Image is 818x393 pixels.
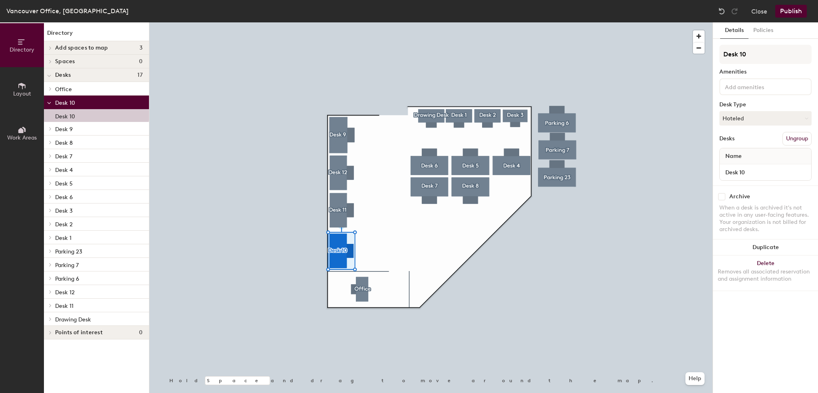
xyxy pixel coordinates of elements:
[55,235,71,241] span: Desk 1
[55,58,75,65] span: Spaces
[55,126,73,133] span: Desk 9
[729,194,750,200] div: Archive
[55,153,72,160] span: Desk 7
[751,5,767,18] button: Close
[55,316,91,323] span: Drawing Desk
[713,239,818,255] button: Duplicate
[44,29,149,41] h1: Directory
[55,86,72,93] span: Office
[55,289,75,296] span: Desk 12
[55,262,79,269] span: Parking 7
[719,204,812,233] div: When a desk is archived it's not active in any user-facing features. Your organization is not bil...
[731,7,739,15] img: Redo
[55,167,73,174] span: Desk 4
[720,22,749,39] button: Details
[6,6,129,16] div: Vancouver Office, [GEOGRAPHIC_DATA]
[718,268,813,283] div: Removes all associated reservation and assignment information
[55,248,82,255] span: Parking 23
[721,167,810,178] input: Unnamed desk
[137,72,143,78] span: 17
[782,132,812,146] button: Ungroup
[55,207,73,214] span: Desk 3
[719,69,812,75] div: Amenities
[55,140,73,146] span: Desk 8
[55,45,108,51] span: Add spaces to map
[139,58,143,65] span: 0
[55,194,73,201] span: Desk 6
[55,100,75,106] span: Desk 10
[55,111,75,120] p: Desk 10
[749,22,778,39] button: Policies
[55,275,79,282] span: Parking 6
[10,46,34,53] span: Directory
[7,134,37,141] span: Work Areas
[719,102,812,108] div: Desk Type
[139,45,143,51] span: 3
[55,72,71,78] span: Desks
[685,372,705,385] button: Help
[719,136,735,142] div: Desks
[713,255,818,291] button: DeleteRemoves all associated reservation and assignment information
[723,82,795,91] input: Add amenities
[718,7,726,15] img: Undo
[719,111,812,126] button: Hoteled
[55,180,73,187] span: Desk 5
[139,329,143,336] span: 0
[55,221,73,228] span: Desk 2
[13,90,31,97] span: Layout
[721,149,746,164] span: Name
[775,5,807,18] button: Publish
[55,303,73,309] span: Desk 11
[55,329,103,336] span: Points of interest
